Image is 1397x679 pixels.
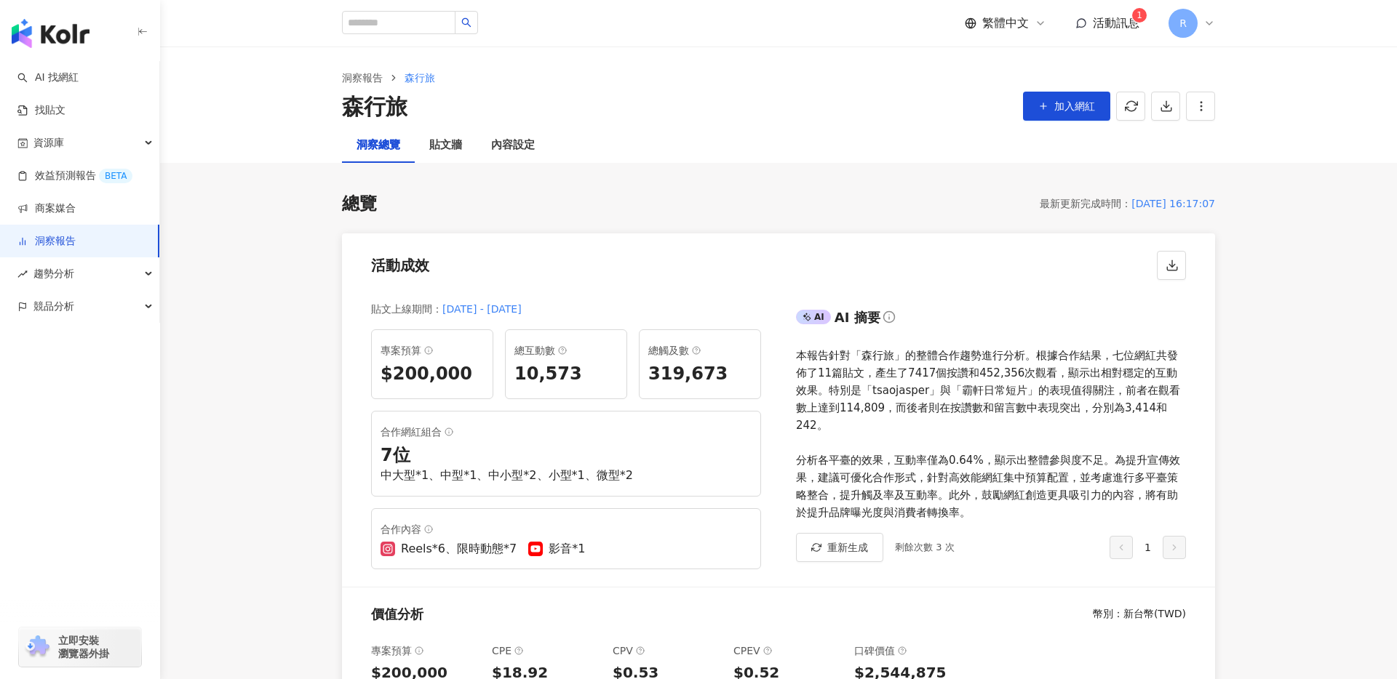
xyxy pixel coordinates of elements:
div: CPV [613,642,722,659]
img: logo [12,19,89,48]
div: 10,573 [514,362,618,387]
div: 剩餘次數 3 次 [895,540,955,555]
div: 7 位 [381,443,752,468]
span: rise [17,269,28,279]
div: 口碑價值 [854,642,963,659]
span: 趨勢分析 [33,257,74,290]
div: 幣別 ： 新台幣 ( TWD ) [1093,607,1186,622]
div: AI [796,310,831,324]
div: 中大型*1、中型*1、中小型*2、小型*1、微型*2 [381,467,752,483]
span: 立即安裝 瀏覽器外掛 [58,634,109,660]
div: AIAI 摘要 [796,306,1186,335]
div: 總互動數 [514,342,618,359]
a: 洞察報告 [339,70,386,86]
span: 1 [1137,10,1142,20]
div: 內容設定 [491,137,535,154]
img: chrome extension [23,635,52,659]
span: R [1179,15,1187,31]
div: 總觸及數 [648,342,752,359]
div: 最新更新完成時間 ： [1040,195,1131,212]
span: 競品分析 [33,290,74,323]
div: 合作內容 [381,521,752,538]
div: [DATE] 16:17:07 [1131,195,1215,212]
div: 專案預算 [381,342,484,359]
div: 價值分析 [371,605,423,623]
span: 活動訊息 [1093,16,1139,30]
div: [DATE] - [DATE] [442,300,522,318]
div: Reels*6、限時動態*7 [401,541,517,557]
a: 商案媒合 [17,201,76,216]
a: chrome extension立即安裝 瀏覽器外掛 [19,627,141,667]
div: 專案預算 [371,642,480,659]
button: 加入網紅 [1023,92,1110,121]
div: 貼文上線期間 ： [371,300,442,318]
span: search [461,17,471,28]
a: 找貼文 [17,103,65,118]
span: 資源庫 [33,126,64,159]
a: searchAI 找網紅 [17,71,79,85]
a: 洞察報告 [17,234,76,249]
div: 洞察總覽 [357,137,400,154]
div: 1 [1110,536,1186,559]
div: 森行旅 [342,92,407,122]
div: $200,000 [381,362,484,387]
sup: 1 [1132,8,1147,23]
div: 活動成效 [371,255,429,276]
span: 繁體中文 [982,15,1029,31]
div: 本報告針對「森行旅」的整體合作趨勢進行分析。根據合作結果，七位網紅共發佈了11篇貼文，產生了7417個按讚和452,356次觀看，顯示出相對穩定的互動效果。特別是「tsaojasper」與「霸軒... [796,347,1186,521]
span: 加入網紅 [1054,100,1095,112]
a: 效益預測報告BETA [17,169,132,183]
div: CPEV [733,642,843,659]
div: 貼文牆 [429,137,462,154]
div: 319,673 [648,362,752,387]
span: 森行旅 [405,72,435,84]
div: CPE [492,642,601,659]
div: AI 摘要 [835,308,880,326]
span: 重新生成 [827,542,868,553]
button: 重新生成 [796,533,883,562]
div: 合作網紅組合 [381,423,752,441]
div: 總覽 [342,192,377,217]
